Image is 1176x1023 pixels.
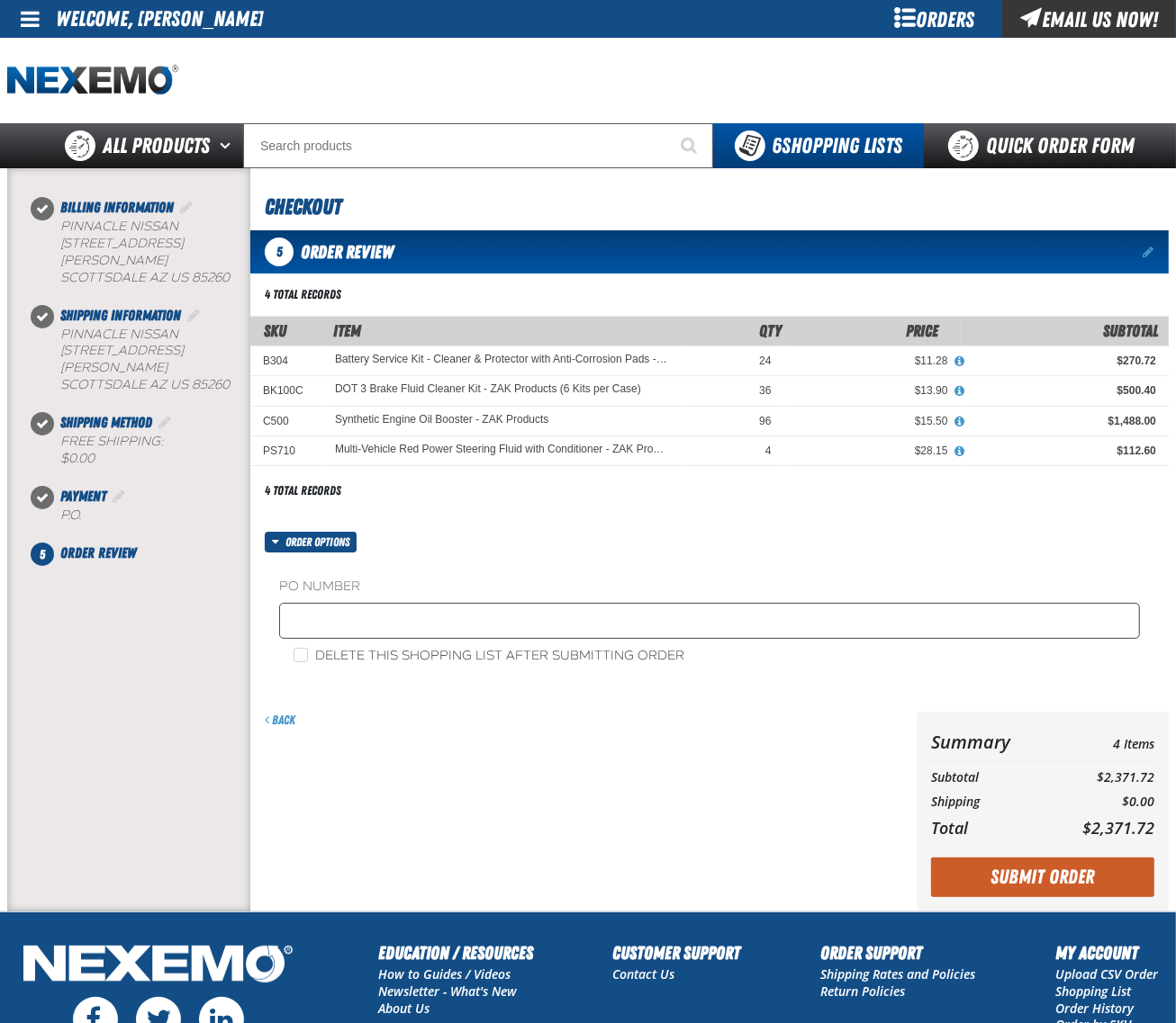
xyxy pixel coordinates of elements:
span: AZ [149,270,167,285]
td: 4 Items [1048,726,1154,758]
td: $2,371.72 [1048,766,1154,790]
span: Item [333,321,361,340]
bdo: 85260 [192,377,230,392]
a: Upload CSV Order [1055,965,1158,983]
h2: Customer Support [613,939,741,966]
button: Order options [265,532,357,552]
img: Nexemo logo [7,65,178,96]
span: $2,371.72 [1082,817,1154,839]
a: Edit Shipping Method [156,414,174,431]
a: Home [7,65,178,96]
button: You have 6 Shopping Lists. Open to view details [713,123,924,168]
a: Quick Order Form [924,123,1168,168]
a: About Us [378,1000,430,1017]
a: Synthetic Engine Oil Booster - ZAK Products [335,414,548,426]
td: PS710 [250,435,322,465]
div: P.O. [60,507,250,525]
span: 4 [765,444,772,457]
input: Delete this shopping list after submitting order [294,648,308,662]
a: Multi-Vehicle Red Power Steering Fluid with Conditioner - ZAK Products [335,444,670,456]
div: $270.72 [973,354,1156,368]
h2: My Account [1055,939,1158,966]
td: C500 [250,406,322,435]
a: Shopping List [1055,983,1131,1000]
span: Pinnacle Nissan [60,327,178,342]
span: US [170,270,188,285]
td: BK100C [250,376,322,406]
span: Subtotal [1103,321,1158,340]
div: 4 total records [265,482,341,499]
label: Delete this shopping list after submitting order [294,648,684,665]
span: All Products [103,130,210,162]
bdo: 85260 [192,270,230,285]
li: Billing Information. Step 1 of 5. Completed [42,197,250,305]
nav: Checkout steps. Current step is Order Review. Step 5 of 5 [29,197,250,564]
span: AZ [149,377,167,392]
span: 5 [265,238,294,266]
span: 96 [759,415,771,427]
a: Edit Shipping Information [185,307,203,324]
button: Start Searching [668,123,713,168]
li: Order Review. Step 5 of 5. Not Completed [42,543,250,564]
a: Return Policies [820,983,905,1000]
th: Subtotal [931,766,1048,790]
a: DOT 3 Brake Fluid Cleaner Kit - ZAK Products (6 Kits per Case) [335,383,641,396]
span: Order options [285,532,357,552]
th: Total [931,813,1048,842]
span: 36 [759,384,771,397]
span: US [170,377,188,392]
span: Checkout [265,194,341,220]
span: SCOTTSDALE [60,270,146,285]
span: Payment [60,488,106,505]
span: Shopping Lists [772,133,902,158]
label: PO Number [279,579,1140,596]
span: 24 [759,354,771,367]
a: Battery Service Kit - Cleaner & Protector with Anti-Corrosion Pads - ZAK Products [335,354,670,366]
li: Shipping Method. Step 3 of 5. Completed [42,412,250,486]
a: Edit Payment [110,488,128,505]
span: Order Review [60,544,136,561]
th: Summary [931,726,1048,758]
div: 4 total records [265,286,341,303]
button: Submit Order [931,857,1154,897]
h2: Education / Resources [378,939,533,966]
div: Free Shipping: [60,434,250,468]
span: Shipping Information [60,307,181,324]
li: Shipping Information. Step 2 of 5. Completed [42,305,250,413]
td: B304 [250,346,322,376]
span: 5 [31,543,54,566]
a: Edit items [1143,246,1156,258]
span: SCOTTSDALE [60,377,146,392]
span: [STREET_ADDRESS][PERSON_NAME] [60,236,184,268]
strong: 6 [772,133,782,158]
span: Billing Information [60,199,174,216]
a: Back [265,713,295,727]
a: Contact Us [613,965,675,983]
button: Open All Products pages [213,123,243,168]
span: [STREET_ADDRESS][PERSON_NAME] [60,343,184,375]
span: Qty [760,321,782,340]
span: Pinnacle Nissan [60,219,178,234]
div: $11.28 [797,354,948,368]
strong: $0.00 [60,451,95,466]
div: $15.50 [797,414,948,428]
button: View All Prices for DOT 3 Brake Fluid Cleaner Kit - ZAK Products (6 Kits per Case) [948,383,972,399]
div: $112.60 [973,444,1156,458]
img: Nexemo Logo [18,939,298,992]
a: Newsletter - What's New [378,983,517,1000]
button: View All Prices for Battery Service Kit - Cleaner & Protector with Anti-Corrosion Pads - ZAK Prod... [948,354,972,370]
a: How to Guides / Videos [378,965,511,983]
li: Payment. Step 4 of 5. Completed [42,486,250,543]
td: $0.00 [1048,790,1154,814]
div: $28.15 [797,444,948,458]
a: SKU [264,321,286,340]
a: Shipping Rates and Policies [820,965,975,983]
h2: Order Support [820,939,975,966]
a: Edit Billing Information [177,199,195,216]
a: Order History [1055,1000,1134,1017]
div: $13.90 [797,383,948,398]
span: Shipping Method [60,414,152,431]
input: Search [243,123,713,168]
button: View All Prices for Synthetic Engine Oil Booster - ZAK Products [948,414,972,430]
